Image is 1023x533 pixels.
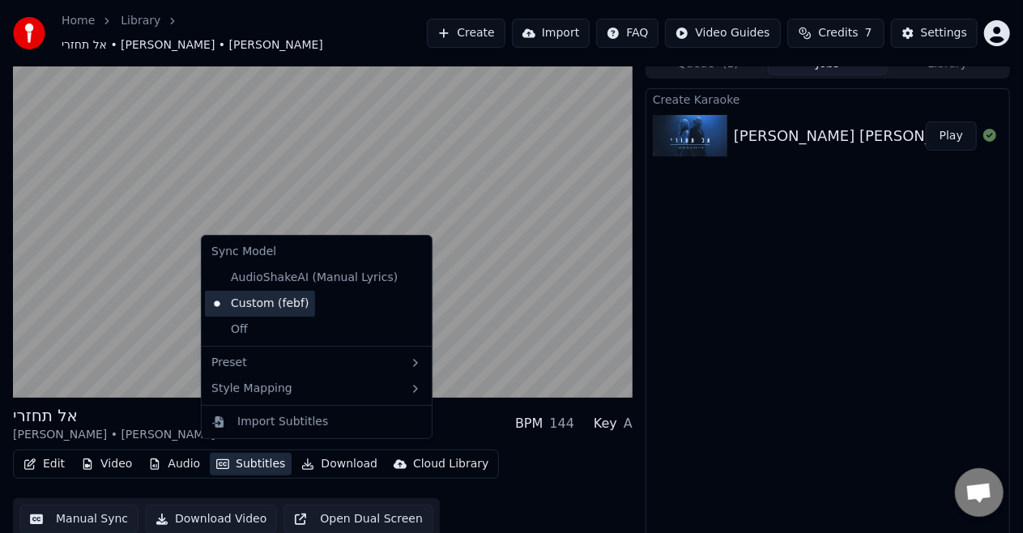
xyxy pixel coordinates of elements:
[624,414,633,433] div: A
[926,122,977,151] button: Play
[17,453,71,475] button: Edit
[646,89,1009,109] div: Create Karaoke
[413,456,488,472] div: Cloud Library
[205,239,428,265] div: Sync Model
[205,350,428,376] div: Preset
[210,453,292,475] button: Subtitles
[205,376,428,402] div: Style Mapping
[62,37,323,53] span: אל תחזרי • [PERSON_NAME] • [PERSON_NAME]
[818,25,858,41] span: Credits
[596,19,659,48] button: FAQ
[515,414,543,433] div: BPM
[237,414,328,430] div: Import Subtitles
[865,25,872,41] span: 7
[921,25,967,41] div: Settings
[205,291,315,317] div: Custom (febf)
[142,453,207,475] button: Audio
[594,414,617,433] div: Key
[427,19,505,48] button: Create
[512,19,590,48] button: Import
[549,414,574,433] div: 144
[13,427,215,443] div: [PERSON_NAME] • [PERSON_NAME]
[955,468,1004,517] a: פתח צ'אט
[13,404,215,427] div: אל תחזרי
[787,19,884,48] button: Credits7
[205,265,404,291] div: AudioShakeAI (Manual Lyrics)
[75,453,139,475] button: Video
[62,13,427,53] nav: breadcrumb
[665,19,780,48] button: Video Guides
[121,13,160,29] a: Library
[295,453,384,475] button: Download
[891,19,978,48] button: Settings
[205,317,428,343] div: Off
[13,17,45,49] img: youka
[62,13,95,29] a: Home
